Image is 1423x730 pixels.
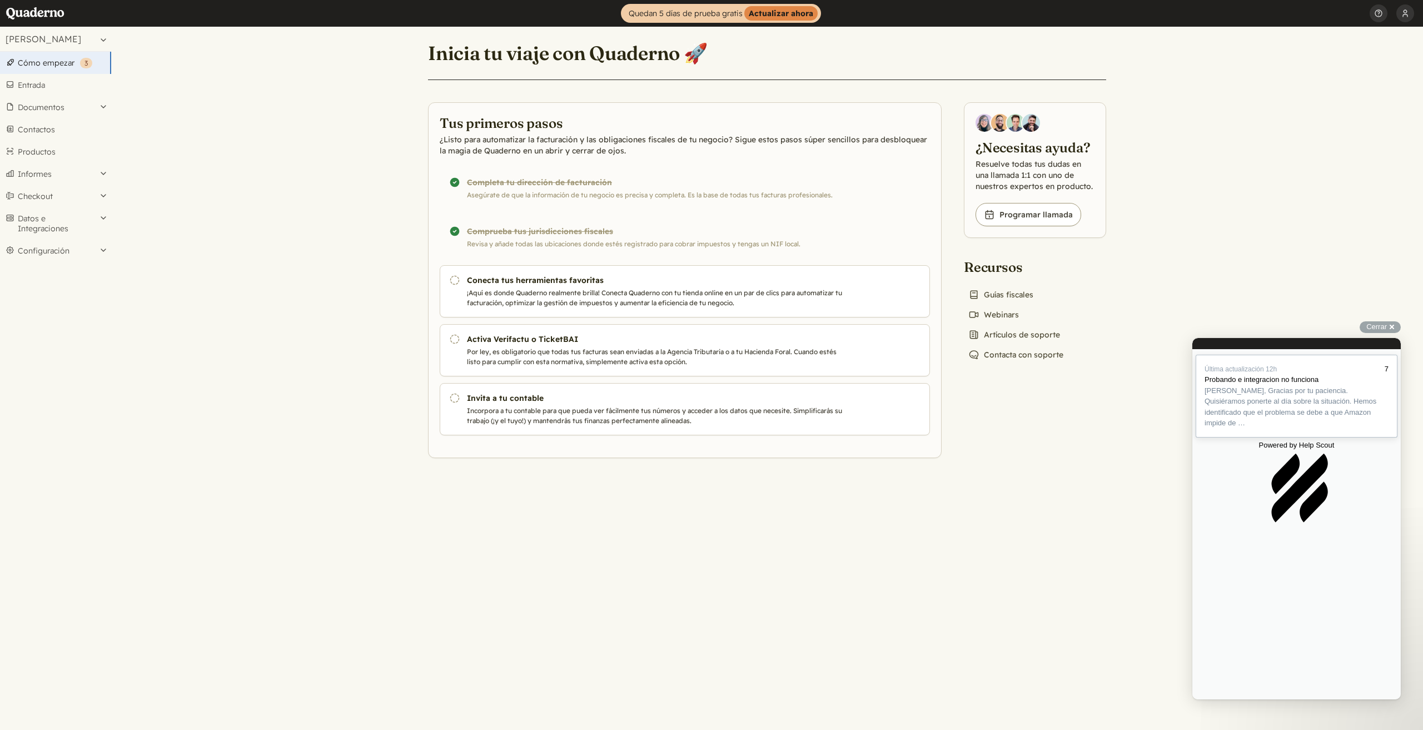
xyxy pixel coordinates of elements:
a: Quedan 5 días de prueba gratisActualizar ahora [621,4,821,23]
p: ¡Aquí es donde Quaderno realmente brilla! Conecta Quaderno con tu tienda online en un par de clic... [467,288,846,308]
h2: Recursos [964,258,1068,276]
img: Diana Carrasco, Account Executive at Quaderno [976,114,993,132]
button: Cerrar [1360,321,1401,333]
a: Contacta con soporte [964,347,1068,362]
p: Incorpora a tu contable para que pueda ver fácilmente tus números y acceder a los datos que neces... [467,406,846,426]
a: Artículos de soporte [964,327,1064,342]
a: Activa Verifactu o TicketBAI Por ley, es obligatorio que todas tus facturas sean enviadas a la Ag... [440,324,930,376]
p: Resuelve todas tus dudas en una llamada 1:1 con uno de nuestros expertos en producto. [976,158,1094,192]
a: Programar llamada [976,203,1081,226]
img: Jairo Fumero, Account Executive at Quaderno [991,114,1009,132]
span: Cerrar [1366,322,1387,331]
p: Por ley, es obligatorio que todas tus facturas sean enviadas a la Agencia Tributaria o a tu Hacie... [467,347,846,367]
a: Conecta tus herramientas favoritas ¡Aquí es donde Quaderno realmente brilla! Conecta Quaderno con... [440,265,930,317]
h2: Tus primeros pasos [440,114,930,132]
h3: Activa Verifactu o TicketBAI [467,334,846,345]
h3: Conecta tus herramientas favoritas [467,275,846,286]
span: 3 [84,59,88,67]
img: Javier Rubio, DevRel at Quaderno [1022,114,1040,132]
a: Webinars [964,307,1023,322]
p: ¿Listo para automatizar la facturación y las obligaciones fiscales de tu negocio? Sigue estos pas... [440,134,930,156]
h3: Invita a tu contable [467,393,846,404]
h1: Inicia tu viaje con Quaderno 🚀 [428,41,708,66]
iframe: Help Scout Beacon - Live Chat, Contact Form, and Knowledge Base [1192,338,1401,699]
h2: ¿Necesitas ayuda? [976,138,1094,156]
a: Invita a tu contable Incorpora a tu contable para que pueda ver fácilmente tus números y acceder ... [440,383,930,435]
strong: Actualizar ahora [744,6,818,21]
a: Guías fiscales [964,287,1038,302]
img: Ivo Oltmans, Business Developer at Quaderno [1007,114,1024,132]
